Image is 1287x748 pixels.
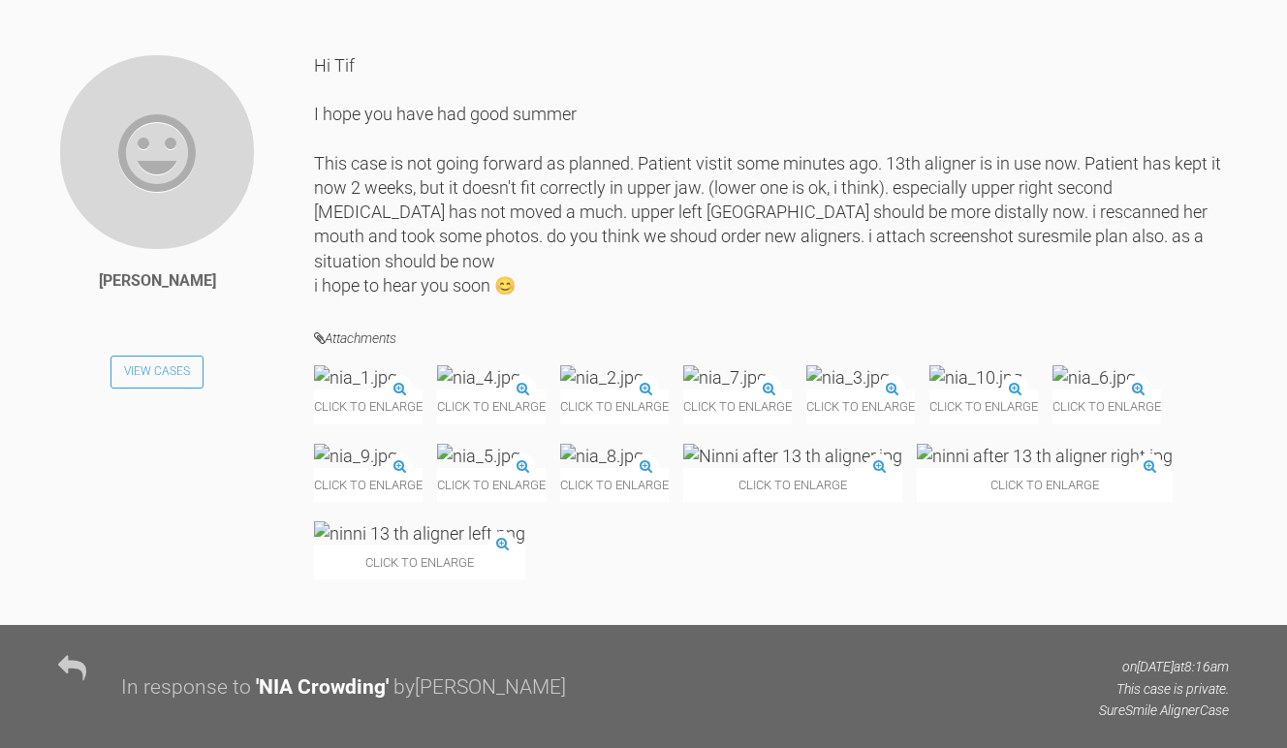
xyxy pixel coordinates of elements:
[314,390,423,423] span: Click to enlarge
[256,671,389,704] div: ' NIA Crowding '
[121,671,251,704] div: In response to
[560,444,643,468] img: nia_8.jpg
[806,365,890,390] img: nia_3.jpg
[1099,656,1229,677] p: on [DATE] at 8:16am
[917,444,1173,468] img: ninni after 13 th aligner right.jpg
[560,390,669,423] span: Click to enlarge
[58,53,256,251] img: Teemu Savola
[683,390,792,423] span: Click to enlarge
[437,444,520,468] img: nia_5.jpg
[314,444,397,468] img: nia_9.jpg
[560,365,643,390] img: nia_2.jpg
[99,268,216,294] div: [PERSON_NAME]
[393,671,566,704] div: by [PERSON_NAME]
[683,365,767,390] img: nia_7.jpg
[110,356,204,389] a: View Cases
[314,327,1229,351] h4: Attachments
[437,468,546,502] span: Click to enlarge
[437,390,546,423] span: Click to enlarge
[314,365,397,390] img: nia_1.jpg
[683,444,902,468] img: Ninni after 13 th aligner.jpg
[917,468,1173,502] span: Click to enlarge
[1052,365,1136,390] img: nia_6.jpg
[437,365,520,390] img: nia_4.jpg
[314,545,525,579] span: Click to enlarge
[1052,390,1161,423] span: Click to enlarge
[560,468,669,502] span: Click to enlarge
[1099,678,1229,700] p: This case is private.
[314,53,1229,297] div: Hi Tif I hope you have had good summer This case is not going forward as planned. Patient vistit ...
[1099,700,1229,721] p: SureSmile Aligner Case
[683,468,902,502] span: Click to enlarge
[929,390,1038,423] span: Click to enlarge
[806,390,915,423] span: Click to enlarge
[929,365,1022,390] img: nia_10.jpg
[314,468,423,502] span: Click to enlarge
[314,521,525,545] img: ninni 13 th aligner left.png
